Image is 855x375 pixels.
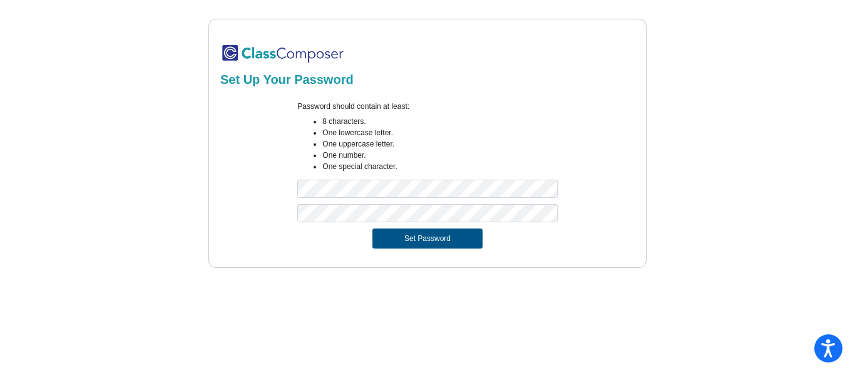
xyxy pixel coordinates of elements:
[322,161,557,172] li: One special character.
[322,138,557,150] li: One uppercase letter.
[322,116,557,127] li: 8 characters.
[220,72,635,87] h2: Set Up Your Password
[322,150,557,161] li: One number.
[322,127,557,138] li: One lowercase letter.
[372,229,483,249] button: Set Password
[297,101,409,112] label: Password should contain at least:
